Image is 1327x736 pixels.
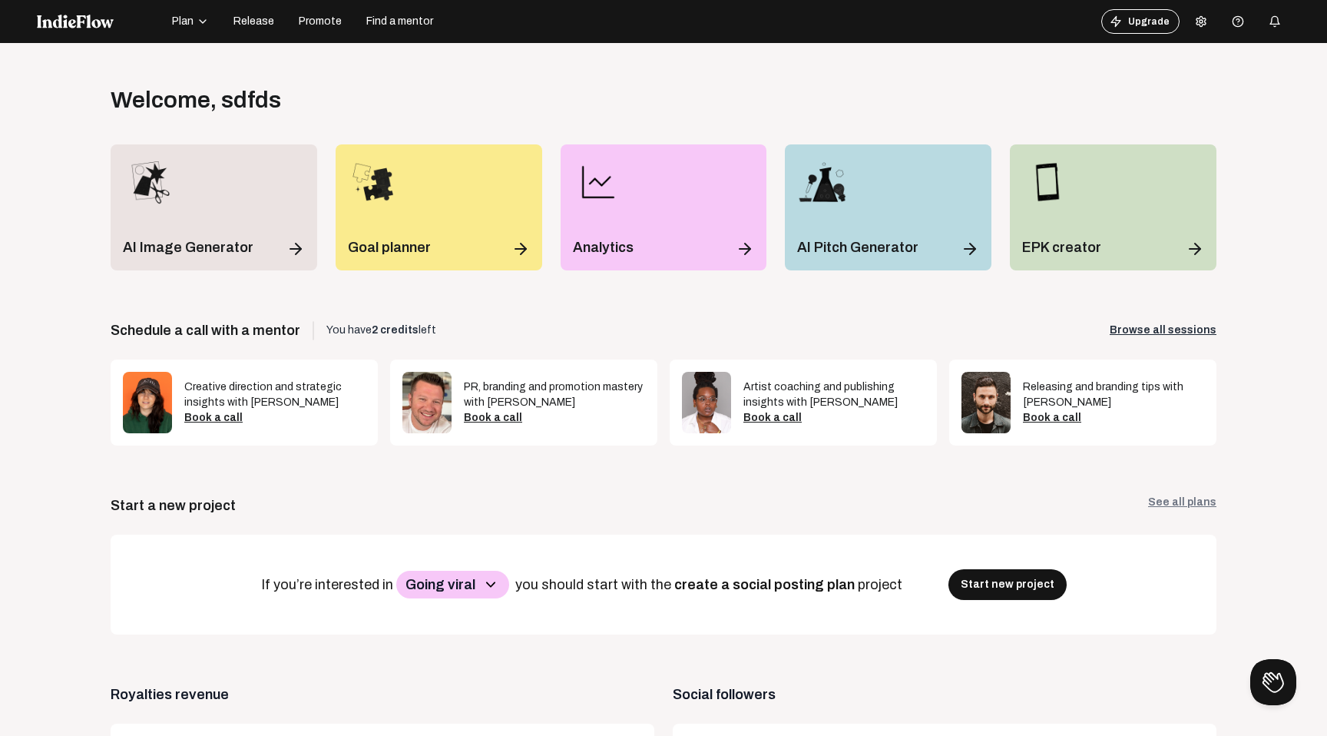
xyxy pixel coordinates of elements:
img: indieflow-logo-white.svg [37,15,114,28]
div: Releasing and branding tips with [PERSON_NAME] [1023,380,1204,410]
span: create a social posting plan [674,577,858,592]
img: epk_icon.png [1022,157,1073,207]
p: EPK creator [1022,237,1101,258]
p: 2 credits [372,323,419,338]
button: Find a mentor [357,9,442,34]
span: Find a mentor [366,14,433,29]
img: goal_planner_icon.png [348,157,399,207]
img: merch_designer_icon.png [123,157,174,207]
img: pitch_wizard_icon.png [797,157,848,207]
div: Artist coaching and publishing insights with [PERSON_NAME] [743,380,925,410]
p: Goal planner [348,237,431,258]
span: project [858,577,905,592]
p: AI Image Generator [123,237,253,258]
button: Going viral [396,571,509,598]
a: Browse all sessions [1110,323,1216,338]
span: Social followers [673,684,1216,705]
div: Welcome [111,86,281,114]
a: See all plans [1148,495,1216,516]
div: Book a call [743,410,925,426]
span: Royalties revenue [111,684,654,705]
div: Book a call [1023,410,1204,426]
span: If you’re interested in [261,577,396,592]
span: Plan [172,14,194,29]
div: Start a new project [111,495,236,516]
img: line-chart.png [573,157,624,207]
p: AI Pitch Generator [797,237,918,258]
button: Promote [290,9,351,34]
button: Release [224,9,283,34]
button: Start new project [948,569,1067,600]
span: Schedule a call with a mentor [111,320,300,341]
button: Upgrade [1101,9,1180,34]
span: Release [233,14,274,29]
span: Promote [299,14,342,29]
p: Analytics [573,237,634,258]
span: , sdfds [210,88,281,112]
span: you should start with the [515,577,674,592]
button: Plan [163,9,218,34]
iframe: Toggle Customer Support [1250,659,1296,705]
div: Book a call [184,410,366,426]
span: You have left [326,323,436,338]
div: Creative direction and strategic insights with [PERSON_NAME] [184,380,366,410]
div: Book a call [464,410,645,426]
div: PR, branding and promotion mastery with [PERSON_NAME] [464,380,645,410]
